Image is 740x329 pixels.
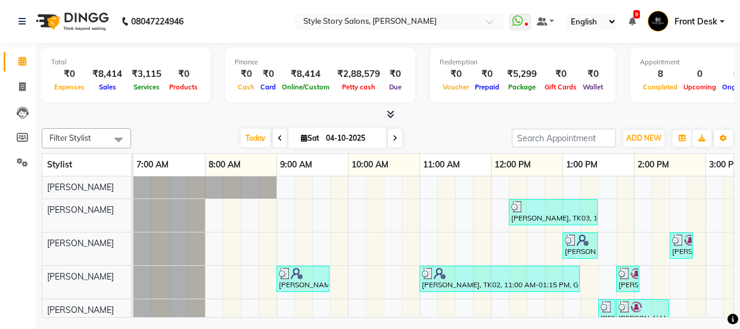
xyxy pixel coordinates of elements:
[502,67,542,81] div: ₹5,299
[421,268,579,290] div: [PERSON_NAME], TK02, 11:00 AM-01:15 PM, Global Colour Amoniafree-[DEMOGRAPHIC_DATA]
[680,67,719,81] div: 0
[674,15,717,28] span: Front Desk
[206,156,244,173] a: 8:00 AM
[505,83,539,91] span: Package
[472,83,502,91] span: Prepaid
[235,83,257,91] span: Cash
[49,133,91,142] span: Filter Stylist
[47,182,114,193] span: [PERSON_NAME]
[51,57,201,67] div: Total
[623,130,664,147] button: ADD NEW
[617,301,668,324] div: [PERSON_NAME] Umbade, TK05, 01:45 PM-02:30 PM, Cleanup Royal
[279,83,332,91] span: Online/Custom
[47,305,114,315] span: [PERSON_NAME]
[512,129,616,147] input: Search Appointment
[671,234,692,257] div: [PERSON_NAME] Umbade, TK05, 02:30 PM-02:50 PM, [PERSON_NAME] Styling (₹199)
[133,156,172,173] a: 7:00 AM
[633,10,640,18] span: 9
[440,83,472,91] span: Voucher
[279,67,332,81] div: ₹8,414
[440,57,606,67] div: Redemption
[30,5,112,38] img: logo
[127,67,166,81] div: ₹3,115
[580,67,606,81] div: ₹0
[542,67,580,81] div: ₹0
[492,156,534,173] a: 12:00 PM
[257,67,279,81] div: ₹0
[257,83,279,91] span: Card
[131,5,184,38] b: 08047224946
[349,156,391,173] a: 10:00 AM
[51,83,88,91] span: Expenses
[635,156,672,173] a: 2:00 PM
[626,134,661,142] span: ADD NEW
[51,67,88,81] div: ₹0
[322,129,382,147] input: 2025-10-04
[385,67,406,81] div: ₹0
[339,83,378,91] span: Petty cash
[47,271,114,282] span: [PERSON_NAME]
[47,204,114,215] span: [PERSON_NAME]
[47,238,114,249] span: [PERSON_NAME]
[680,83,719,91] span: Upcoming
[629,16,636,27] a: 9
[580,83,606,91] span: Wallet
[599,301,614,324] div: [PERSON_NAME], TK03, 01:30 PM-01:45 PM, Threading Eyebrow (₹70)
[298,134,322,142] span: Sat
[278,268,328,290] div: [PERSON_NAME], TK01, 09:00 AM-09:45 AM, Hair Cut - Master - [DEMOGRAPHIC_DATA]
[166,67,201,81] div: ₹0
[440,67,472,81] div: ₹0
[472,67,502,81] div: ₹0
[96,83,119,91] span: Sales
[542,83,580,91] span: Gift Cards
[510,201,596,224] div: [PERSON_NAME], TK03, 12:15 PM-01:30 PM, Touchup Amoniea Free-[DEMOGRAPHIC_DATA]
[235,57,406,67] div: Finance
[277,156,315,173] a: 9:00 AM
[564,234,596,257] div: [PERSON_NAME], TK04, 01:00 PM-01:30 PM, Hair Cut - Master - [DEMOGRAPHIC_DATA]
[420,156,463,173] a: 11:00 AM
[130,83,163,91] span: Services
[617,268,638,290] div: [PERSON_NAME], TK06, 01:45 PM-02:05 PM, [PERSON_NAME] Styling
[563,156,601,173] a: 1:00 PM
[640,67,680,81] div: 8
[386,83,405,91] span: Due
[166,83,201,91] span: Products
[648,11,669,32] img: Front Desk
[235,67,257,81] div: ₹0
[640,83,680,91] span: Completed
[88,67,127,81] div: ₹8,414
[47,159,72,170] span: Stylist
[332,67,385,81] div: ₹2,88,579
[241,129,270,147] span: Today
